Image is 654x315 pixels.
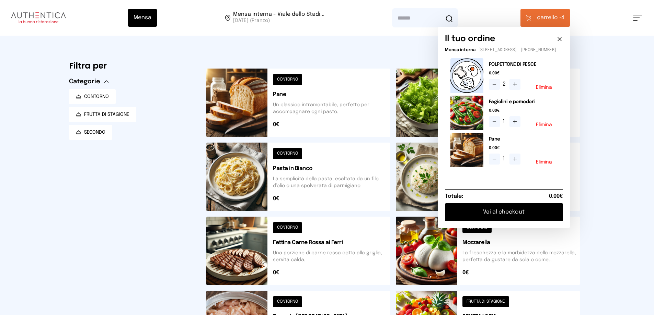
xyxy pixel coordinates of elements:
span: 2 [503,80,507,88]
span: 0.00€ [489,71,558,76]
button: CONTORNO [69,89,116,104]
img: media [450,133,483,168]
h2: Fagiolini e pomodori [489,98,558,105]
img: media [450,96,483,130]
p: - [STREET_ADDRESS] - [PHONE_NUMBER] [445,47,563,53]
span: Mensa interna [445,48,475,52]
span: carrello • [537,14,561,22]
span: 4 [537,14,564,22]
button: Elimina [536,122,552,127]
span: SECONDO [84,129,105,136]
span: FRUTTA DI STAGIONE [84,111,129,118]
button: SECONDO [69,125,112,140]
span: Viale dello Stadio, 77, 05100 Terni TR, Italia [233,12,324,24]
span: 1 [503,155,507,163]
h2: POLPETTONE DI PESCE [489,61,558,68]
img: logo.8f33a47.png [11,12,66,23]
button: Vai al checkout [445,203,563,221]
span: Categorie [69,77,100,86]
h2: Pane [489,136,558,143]
h6: Il tuo ordine [445,34,495,45]
span: 0.00€ [489,145,558,151]
span: 1 [503,118,507,126]
button: Elimina [536,85,552,90]
h6: Filtra per [69,60,195,71]
span: 0.00€ [489,108,558,113]
span: [DATE] (Pranzo) [233,17,324,24]
button: Elimina [536,160,552,165]
button: FRUTTA DI STAGIONE [69,107,136,122]
h6: Totale: [445,192,463,201]
img: placeholder-product.5564ca1.png [450,58,483,93]
button: Mensa [128,9,157,27]
button: carrello •4 [520,9,570,27]
button: Categorie [69,77,108,86]
span: 0.00€ [549,192,563,201]
span: CONTORNO [84,93,109,100]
